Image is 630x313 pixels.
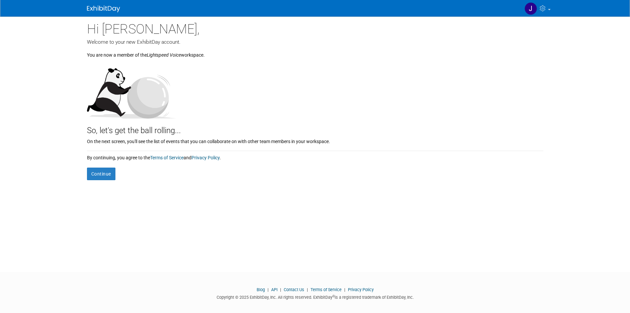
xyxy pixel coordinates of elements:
span: | [305,287,310,292]
span: | [343,287,347,292]
a: Blog [257,287,265,292]
a: Terms of Service [150,155,184,160]
img: Jamie Onufrak [525,2,537,15]
div: So, let's get the ball rolling... [87,119,543,136]
span: | [278,287,283,292]
div: You are now a member of the workspace. [87,46,543,58]
a: Contact Us [284,287,304,292]
div: By continuing, you agree to the and . [87,151,543,161]
div: On the next screen, you'll see the list of events that you can collaborate on with other team mem... [87,136,543,145]
button: Continue [87,168,115,180]
img: ExhibitDay [87,6,120,12]
sup: ® [332,294,335,298]
a: Privacy Policy [191,155,220,160]
i: Lightspeed Voice [147,52,181,58]
span: | [266,287,270,292]
img: Let's get the ball rolling [87,62,176,119]
a: Terms of Service [311,287,342,292]
div: Welcome to your new ExhibitDay account. [87,38,543,46]
a: Privacy Policy [348,287,374,292]
div: Hi [PERSON_NAME], [87,17,543,38]
a: API [271,287,277,292]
